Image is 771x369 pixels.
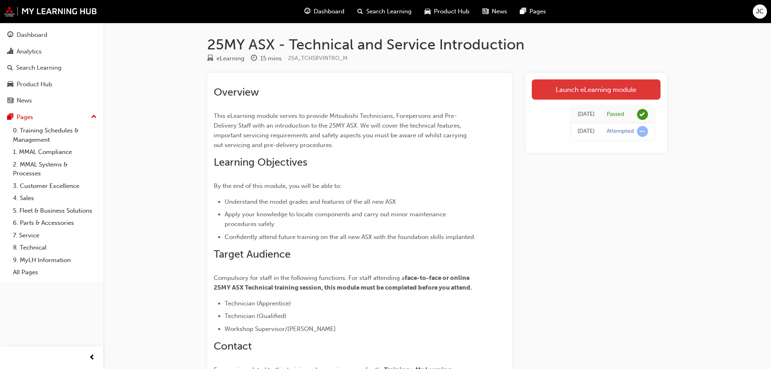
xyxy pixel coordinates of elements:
span: car-icon [425,6,431,17]
span: news-icon [482,6,489,17]
span: Technician (Qualified) [225,312,287,320]
span: prev-icon [89,353,95,363]
span: chart-icon [7,48,13,55]
a: guage-iconDashboard [298,3,351,20]
span: Learning resource code [288,55,348,62]
span: Technician (Apprentice) [225,300,291,307]
span: Learning Objectives [214,156,307,169]
span: Apply your knowledge to locate components and carry out minor maintenance procedures safely [225,211,448,228]
span: Product Hub [434,7,469,16]
span: News [492,7,507,16]
span: JC [756,7,764,16]
a: Dashboard [3,28,100,43]
span: Pages [529,7,546,16]
div: Pages [17,113,33,122]
div: eLearning [217,54,244,63]
span: Compulsory for staff in the following functions. For staff attending a [214,274,405,282]
div: Tue Sep 23 2025 14:27:45 GMT+1000 (Australian Eastern Standard Time) [578,110,595,119]
h1: 25MY ASX - Technical and Service Introduction [207,36,667,53]
a: Product Hub [3,77,100,92]
span: guage-icon [7,32,13,39]
div: Analytics [17,47,42,56]
div: News [17,96,32,105]
a: 7. Service [10,229,100,242]
a: Launch eLearning module [532,79,661,100]
div: Passed [607,111,624,118]
a: 1. MMAL Compliance [10,146,100,158]
a: 9. MyLH Information [10,254,100,267]
a: News [3,93,100,108]
a: car-iconProduct Hub [418,3,476,20]
span: learningResourceType_ELEARNING-icon [207,55,213,62]
span: clock-icon [251,55,257,62]
button: Pages [3,110,100,125]
button: DashboardAnalyticsSearch LearningProduct HubNews [3,26,100,110]
a: All Pages [10,266,100,279]
div: Duration [251,53,282,64]
span: pages-icon [520,6,526,17]
button: JC [753,4,767,19]
div: Attempted [607,128,634,135]
span: Contact [214,340,252,352]
div: Search Learning [16,63,62,73]
span: guage-icon [304,6,310,17]
a: search-iconSearch Learning [351,3,418,20]
span: By the end of this module, you will be able to: [214,182,342,190]
span: Target Audience [214,248,291,260]
span: Confidently attend future training on the all new ASX with the foundation skills implanted. [225,233,476,241]
span: Understand the model grades and features of the all new ASX [225,198,396,205]
span: learningRecordVerb_PASS-icon [637,109,648,120]
span: Overview [214,86,259,98]
span: pages-icon [7,114,13,121]
a: 5. Fleet & Business Solutions [10,205,100,217]
span: Search Learning [366,7,412,16]
a: 6. Parts & Accessories [10,217,100,229]
span: This eLearning module serves to provide Mitsubishi Technicians, Forepersons and Pre-Delivery Staf... [214,112,468,149]
img: mmal [4,6,97,17]
span: face-to-face or online 25MY ASX Technical training session, this module must be completed before ... [214,274,472,291]
a: 3. Customer Excellence [10,180,100,192]
div: Tue Sep 23 2025 13:04:22 GMT+1000 (Australian Eastern Standard Time) [578,127,595,136]
a: 0. Training Schedules & Management [10,124,100,146]
a: 8. Technical [10,241,100,254]
span: search-icon [357,6,363,17]
a: Analytics [3,44,100,59]
span: Workshop Supervisor/[PERSON_NAME] [225,325,336,333]
span: news-icon [7,97,13,105]
div: Product Hub [17,80,52,89]
a: 4. Sales [10,192,100,205]
span: car-icon [7,81,13,88]
span: Dashboard [314,7,344,16]
a: Search Learning [3,60,100,75]
div: Type [207,53,244,64]
a: news-iconNews [476,3,514,20]
a: 2. MMAL Systems & Processes [10,158,100,180]
div: 15 mins [260,54,282,63]
a: pages-iconPages [514,3,552,20]
span: up-icon [91,112,97,122]
span: learningRecordVerb_ATTEMPT-icon [637,126,648,137]
div: Dashboard [17,30,47,40]
span: search-icon [7,64,13,72]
